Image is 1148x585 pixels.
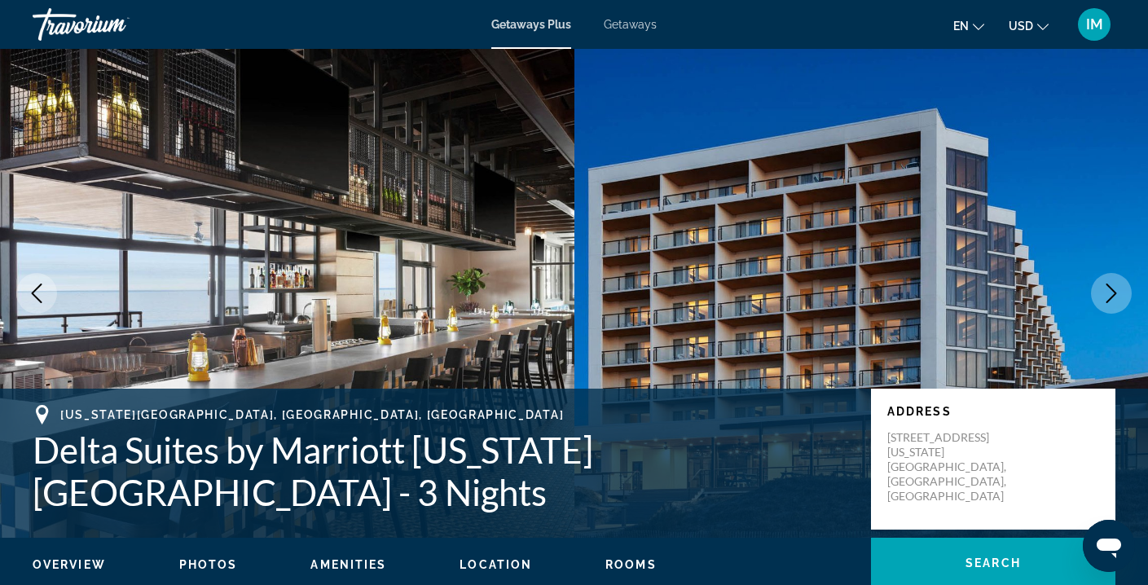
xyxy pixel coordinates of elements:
span: Rooms [605,558,657,571]
button: User Menu [1073,7,1115,42]
button: Location [460,557,532,572]
button: Overview [33,557,106,572]
button: Rooms [605,557,657,572]
span: Location [460,558,532,571]
span: [US_STATE][GEOGRAPHIC_DATA], [GEOGRAPHIC_DATA], [GEOGRAPHIC_DATA] [60,408,564,421]
button: Amenities [310,557,386,572]
a: Travorium [33,3,196,46]
button: Change language [953,14,984,37]
p: [STREET_ADDRESS] [US_STATE][GEOGRAPHIC_DATA], [GEOGRAPHIC_DATA], [GEOGRAPHIC_DATA] [887,430,1018,504]
p: Address [887,405,1099,418]
span: IM [1086,16,1103,33]
button: Photos [179,557,238,572]
span: en [953,20,969,33]
button: Change currency [1009,14,1049,37]
span: USD [1009,20,1033,33]
button: Next image [1091,273,1132,314]
h1: Delta Suites by Marriott [US_STATE][GEOGRAPHIC_DATA] - 3 Nights [33,429,855,513]
a: Getaways Plus [491,18,571,31]
iframe: Button to launch messaging window [1083,520,1135,572]
span: Photos [179,558,238,571]
span: Search [965,556,1021,570]
button: Previous image [16,273,57,314]
a: Getaways [604,18,657,31]
span: Overview [33,558,106,571]
span: Amenities [310,558,386,571]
